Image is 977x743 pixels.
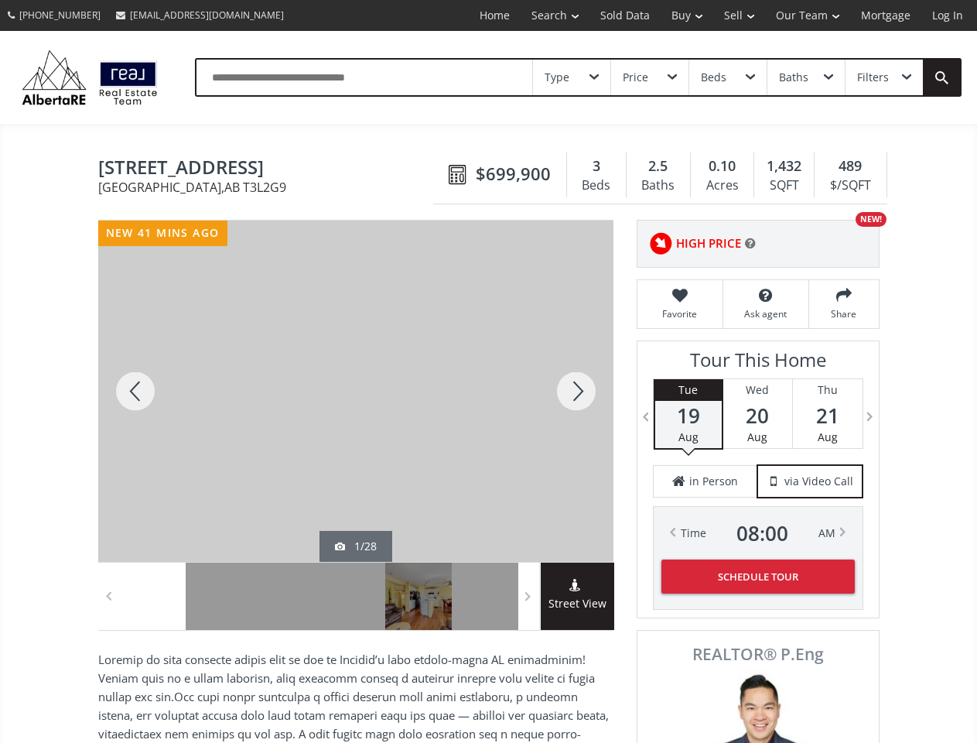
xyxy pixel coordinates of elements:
[130,9,284,22] span: [EMAIL_ADDRESS][DOMAIN_NAME]
[856,212,886,227] div: NEW!
[575,174,618,197] div: Beds
[822,174,878,197] div: $/SQFT
[767,156,801,176] span: 1,432
[699,156,746,176] div: 0.10
[575,156,618,176] div: 3
[793,379,863,401] div: Thu
[817,307,871,320] span: Share
[676,235,741,252] span: HIGH PRICE
[699,174,746,197] div: Acres
[545,72,569,83] div: Type
[793,405,863,426] span: 21
[681,522,835,544] div: Time AM
[655,379,722,401] div: Tue
[689,474,738,489] span: in Person
[98,221,613,562] div: 127 Tuscarora Way NW Calgary, AB T3L2G9 - Photo 1 of 28
[822,156,878,176] div: 489
[653,349,863,378] h3: Tour This Home
[645,307,715,320] span: Favorite
[634,174,682,197] div: Baths
[15,46,164,108] img: Logo
[476,162,551,186] span: $699,900
[98,221,227,246] div: new 41 mins ago
[747,430,767,444] span: Aug
[98,157,441,181] span: 127 Tuscarora Way NW
[541,595,614,613] span: Street View
[335,539,377,554] div: 1/28
[645,228,676,259] img: rating icon
[762,174,806,197] div: SQFT
[701,72,726,83] div: Beds
[857,72,889,83] div: Filters
[678,430,699,444] span: Aug
[661,560,855,594] button: Schedule Tour
[654,646,862,663] span: REALTOR® P.Eng
[723,379,792,401] div: Wed
[736,522,788,544] span: 08 : 00
[655,405,722,426] span: 19
[818,430,838,444] span: Aug
[623,72,648,83] div: Price
[108,1,292,29] a: [EMAIL_ADDRESS][DOMAIN_NAME]
[779,72,808,83] div: Baths
[731,307,801,320] span: Ask agent
[98,181,441,193] span: [GEOGRAPHIC_DATA] , AB T3L2G9
[19,9,101,22] span: [PHONE_NUMBER]
[784,474,853,489] span: via Video Call
[723,405,792,426] span: 20
[634,156,682,176] div: 2.5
